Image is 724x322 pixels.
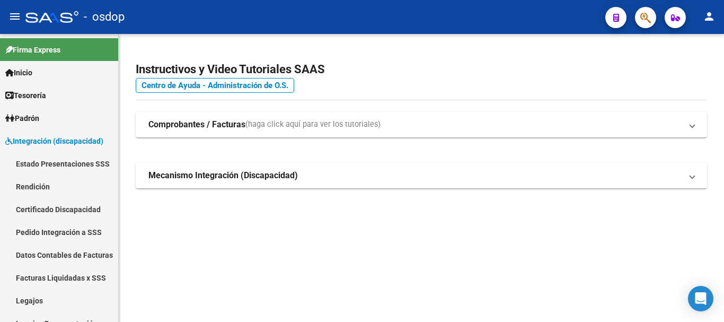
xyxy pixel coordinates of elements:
[136,78,294,93] a: Centro de Ayuda - Administración de O.S.
[136,163,707,188] mat-expansion-panel-header: Mecanismo Integración (Discapacidad)
[703,10,716,23] mat-icon: person
[5,112,39,124] span: Padrón
[245,119,381,130] span: (haga click aquí para ver los tutoriales)
[5,67,32,79] span: Inicio
[5,90,46,101] span: Tesorería
[8,10,21,23] mat-icon: menu
[5,135,103,147] span: Integración (discapacidad)
[136,59,707,80] h2: Instructivos y Video Tutoriales SAAS
[148,119,245,130] strong: Comprobantes / Facturas
[148,170,298,181] strong: Mecanismo Integración (Discapacidad)
[84,5,125,29] span: - osdop
[688,286,713,311] div: Open Intercom Messenger
[136,112,707,137] mat-expansion-panel-header: Comprobantes / Facturas(haga click aquí para ver los tutoriales)
[5,44,60,56] span: Firma Express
